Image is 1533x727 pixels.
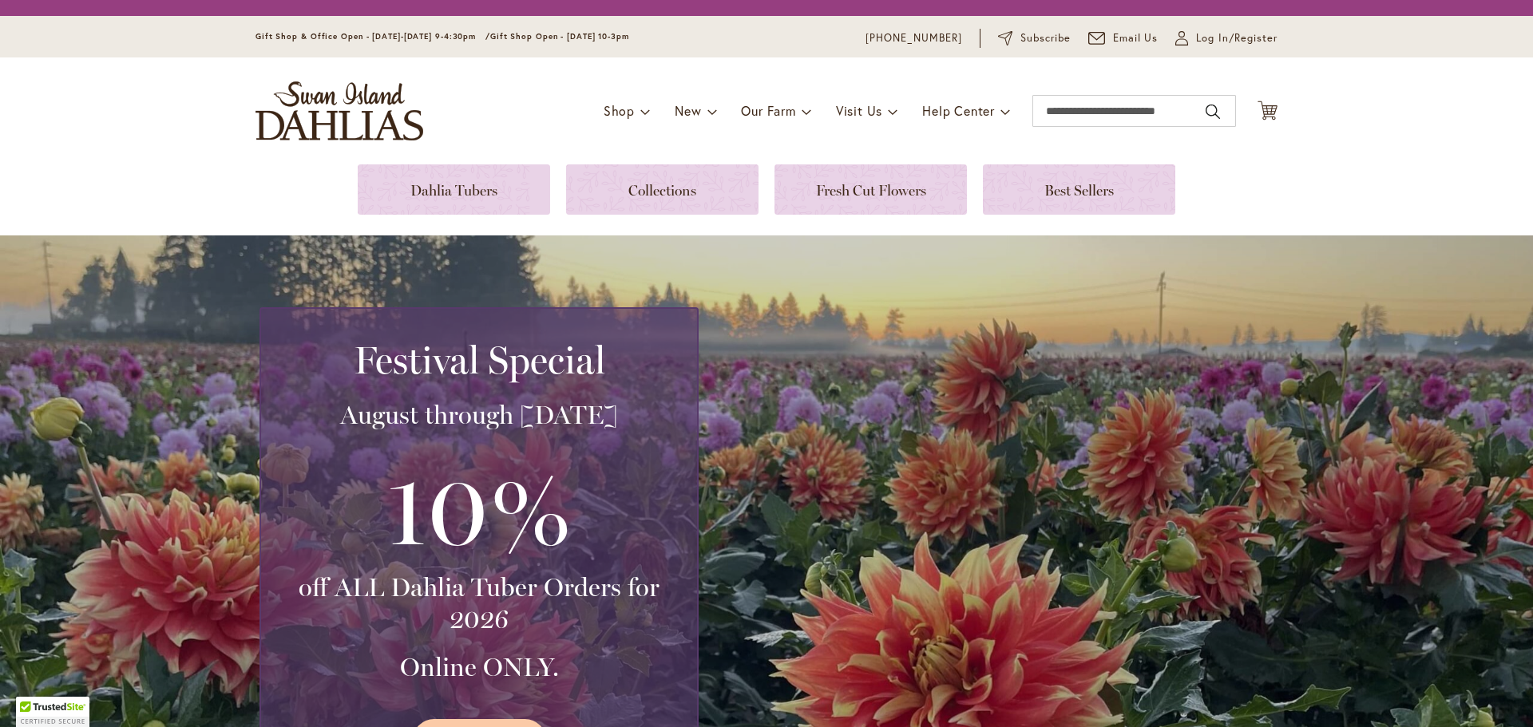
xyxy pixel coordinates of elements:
h3: 10% [280,447,678,571]
span: Log In/Register [1196,30,1277,46]
a: [PHONE_NUMBER] [866,30,962,46]
span: New [675,102,701,119]
a: Subscribe [998,30,1071,46]
span: Help Center [922,102,995,119]
h2: Festival Special [280,338,678,382]
button: Search [1206,99,1220,124]
a: store logo [255,81,423,140]
a: Log In/Register [1175,30,1277,46]
span: Our Farm [741,102,795,119]
h3: off ALL Dahlia Tuber Orders for 2026 [280,571,678,635]
span: Gift Shop Open - [DATE] 10-3pm [490,31,629,41]
span: Subscribe [1020,30,1071,46]
span: Gift Shop & Office Open - [DATE]-[DATE] 9-4:30pm / [255,31,490,41]
div: TrustedSite Certified [16,697,89,727]
span: Email Us [1113,30,1159,46]
span: Visit Us [836,102,882,119]
a: Email Us [1088,30,1159,46]
span: Shop [604,102,635,119]
h3: August through [DATE] [280,399,678,431]
h3: Online ONLY. [280,651,678,683]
